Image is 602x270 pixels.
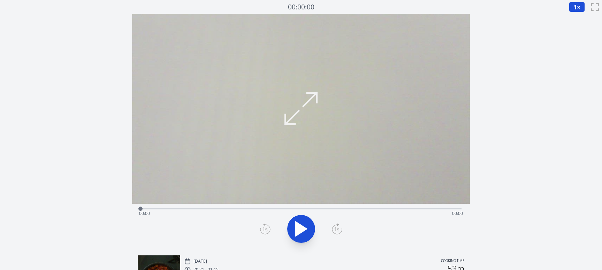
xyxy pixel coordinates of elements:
[441,258,464,264] p: Cooking time
[193,259,207,264] p: [DATE]
[452,210,463,216] span: 00:00
[573,3,577,11] span: 1
[569,2,585,12] button: 1×
[288,2,314,12] a: 00:00:00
